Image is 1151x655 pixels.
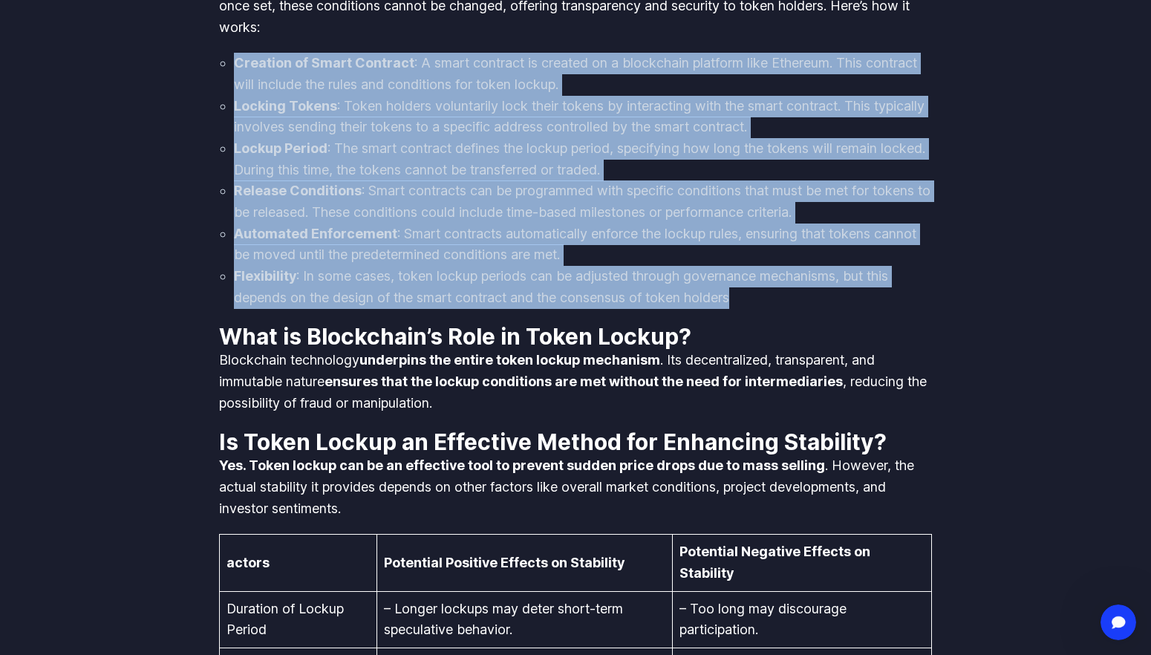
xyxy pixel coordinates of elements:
li: : In some cases, token lockup periods can be adjusted through governance mechanisms, but this dep... [234,266,932,308]
strong: Potential Negative Effects on Stability [679,544,870,581]
strong: underpins the entire token lockup mechanism [359,352,660,368]
strong: Is Token Lockup an Effective Method for Enhancing Stability? [219,428,887,455]
td: – Too long may discourage participation. [673,591,932,648]
strong: Automated Enforcement [234,226,397,241]
strong: Yes. Token lockup can be an effective tool to prevent sudden price drops due to mass selling [219,457,825,473]
li: : A smart contract is created on a blockchain platform like Ethereum. This contract will include ... [234,53,932,95]
li: : Smart contracts automatically enforce the lockup rules, ensuring that tokens cannot be moved un... [234,224,932,266]
iframe: Intercom live chat [1101,605,1136,640]
strong: Release Conditions [234,183,362,198]
li: : Token holders voluntarily lock their tokens by interacting with the smart contract. This typica... [234,96,932,138]
strong: Lockup Period [234,140,327,156]
li: : The smart contract defines the lockup period, specifying how long the tokens will remain locked... [234,138,932,180]
strong: ensures that the lockup conditions are met without the need for intermediaries [325,374,843,389]
strong: actors [226,555,270,570]
strong: Flexibility [234,268,296,284]
td: – Longer lockups may deter short-term speculative behavior. [377,591,673,648]
strong: Locking Tokens [234,98,337,114]
p: Blockchain technology . Its decentralized, transparent, and immutable nature , reducing the possi... [219,350,932,414]
strong: Potential Positive Effects on Stability [384,555,625,570]
li: : Smart contracts can be programmed with specific conditions that must be met for tokens to be re... [234,180,932,223]
td: Duration of Lockup Period [220,591,377,648]
p: . However, the actual stability it provides depends on other factors like overall market conditio... [219,455,932,519]
strong: What is Blockchain’s Role in Token Lockup? [219,323,691,350]
strong: Creation of Smart Contract [234,55,414,71]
